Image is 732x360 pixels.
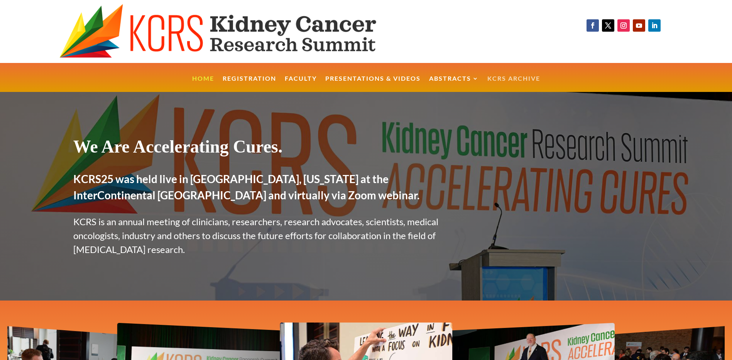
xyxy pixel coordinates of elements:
a: Follow on Facebook [587,19,599,32]
a: Follow on LinkedIn [648,19,661,32]
h2: KCRS25 was held live in [GEOGRAPHIC_DATA], [US_STATE] at the InterContinental [GEOGRAPHIC_DATA] a... [73,171,453,207]
a: Abstracts [429,76,479,92]
a: Home [192,76,214,92]
a: Registration [223,76,276,92]
h1: We Are Accelerating Cures. [73,136,453,161]
a: Faculty [285,76,317,92]
p: KCRS is an annual meeting of clinicians, researchers, research advocates, scientists, medical onc... [73,215,453,256]
a: Follow on X [602,19,614,32]
a: Follow on Youtube [633,19,645,32]
a: KCRS Archive [487,76,540,92]
a: Presentations & Videos [325,76,421,92]
a: Follow on Instagram [617,19,630,32]
img: KCRS generic logo wide [59,4,415,59]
